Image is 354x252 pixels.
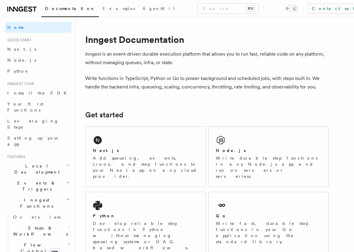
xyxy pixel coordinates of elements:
p: Inngest is an event-driven durable execution platform that allows you to run fast, reliable code ... [85,50,329,67]
a: Documentation [41,2,99,17]
a: Examples [99,2,139,16]
p: Write functions in TypeScript, Python or Go to power background and scheduled jobs, with steps bu... [85,74,329,91]
span: Inngest tour [5,81,34,86]
a: Overview [11,212,72,223]
span: Local Development [5,163,66,175]
button: Search...⌘K [198,4,258,13]
a: Get started [85,111,123,119]
span: Node.js [7,58,36,63]
a: Python [5,66,72,77]
a: Next.js [5,44,72,55]
h1: Inngest Documentation [85,34,329,45]
span: Your first Functions [7,102,44,112]
a: Your first Functions [5,98,72,116]
button: Events & Triggers [5,178,72,195]
h2: Next.js [93,147,119,154]
a: Next.jsAdd queueing, events, crons, and step functions to your Next app on any cloud provider. [85,126,206,187]
span: Documentation [45,6,95,11]
a: Home [5,22,72,33]
span: Examples [103,6,135,11]
p: Add queueing, events, crons, and step functions to your Next app on any cloud provider. [93,155,198,179]
span: Python [7,69,30,74]
span: Leveraging Steps [7,119,59,129]
a: AgentKit [139,2,178,16]
a: Setting up your app [5,133,72,150]
a: Install the SDK [5,88,72,98]
span: Events & Triggers [5,180,66,192]
button: Steps & Workflows [11,223,72,240]
span: Overview [13,215,76,219]
span: Features [5,154,25,159]
span: Steps & Workflows [11,225,68,237]
h2: Go [216,213,227,219]
span: Inngest Functions [5,197,66,209]
span: Install the SDK [7,91,70,95]
h2: Node.js [216,147,246,154]
p: Develop reliable step functions in Python without managing queueing systems or DAG based workflows. [93,220,198,251]
button: Local Development [5,161,72,178]
p: Write durable step functions in any Node.js app and run on servers or serverless. [216,155,321,179]
p: Write fast, durable step functions in your Go application using the standard library. [216,220,321,245]
button: Inngest Functions [5,195,72,212]
span: Setting up your app [7,136,60,147]
a: Node.jsWrite durable step functions in any Node.js app and run on servers or serverless. [208,126,329,187]
span: Home [7,24,24,30]
a: Node.js [5,55,72,66]
h2: Python [93,213,115,219]
kbd: ⌘K [246,5,255,12]
span: AgentKit [142,6,175,11]
button: Toggle dark mode [284,5,298,12]
span: Next.js [7,47,36,52]
a: Leveraging Steps [5,116,72,133]
span: Quick start [5,38,31,43]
